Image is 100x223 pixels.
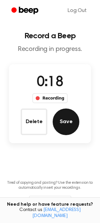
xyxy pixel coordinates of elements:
[37,76,63,90] span: 0:18
[32,93,67,103] div: Recording
[32,208,81,218] a: [EMAIL_ADDRESS][DOMAIN_NAME]
[21,109,47,135] button: Delete Audio Record
[4,207,96,219] span: Contact us
[53,109,79,135] button: Save Audio Record
[5,180,95,190] p: Tired of copying and pasting? Use the extension to automatically insert your recordings.
[7,4,44,17] a: Beep
[5,45,95,54] p: Recording in progress.
[61,3,93,19] a: Log Out
[5,32,95,40] h1: Record a Beep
